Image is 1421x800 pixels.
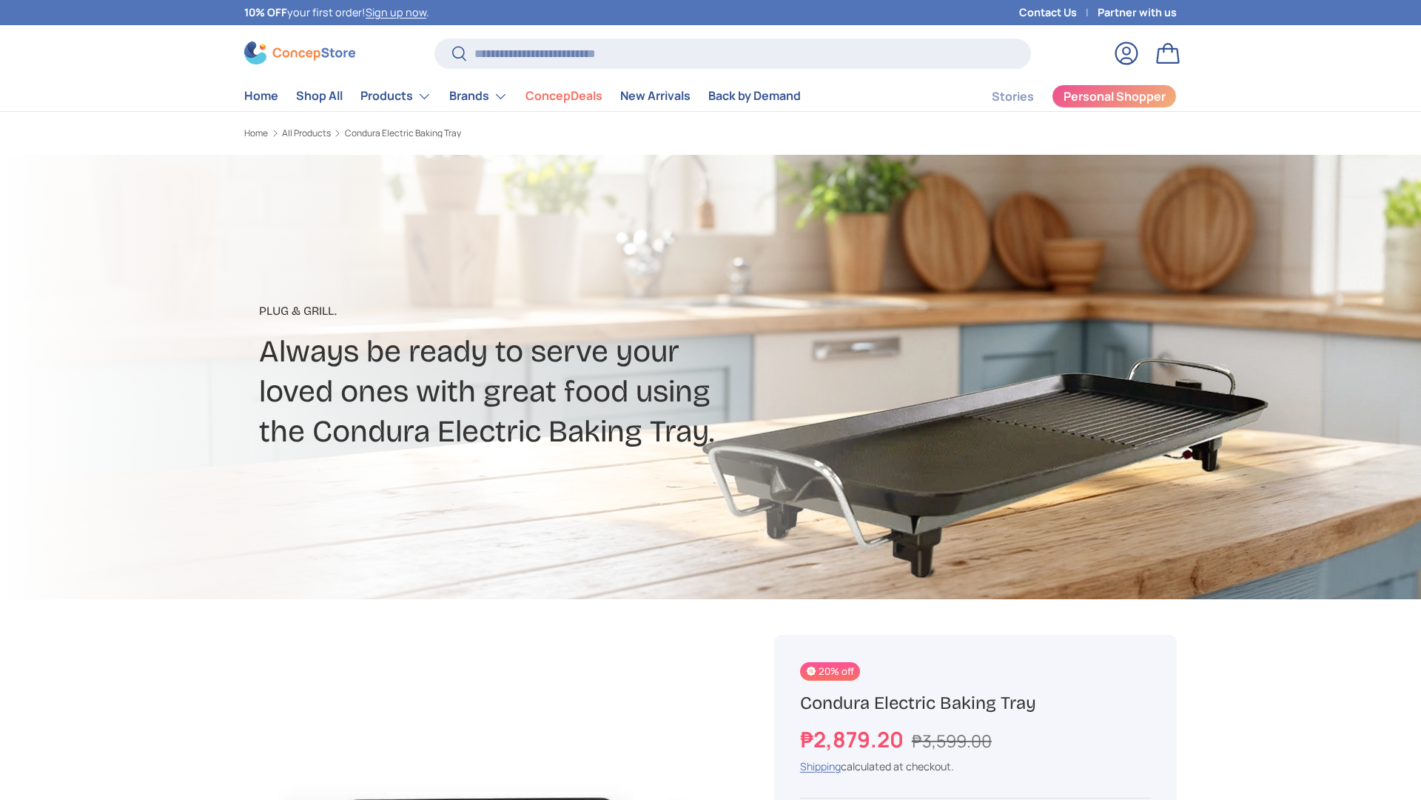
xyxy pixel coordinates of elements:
s: ₱3,599.00 [912,729,992,753]
summary: Brands [440,81,517,111]
nav: Breadcrumbs [244,127,739,140]
a: Partner with us [1098,4,1177,21]
a: Home [244,129,268,138]
a: New Arrivals [620,81,691,110]
span: 20% off [800,662,860,681]
a: ConcepDeals [525,81,602,110]
a: Sign up now [366,5,426,19]
div: calculated at checkout. [800,759,1151,774]
strong: ₱2,879.20 [800,724,907,754]
a: Products [360,81,431,111]
h1: Condura Electric Baking Tray [800,692,1151,715]
img: ConcepStore [244,41,355,64]
a: Stories [992,82,1034,111]
nav: Secondary [956,81,1177,111]
a: Condura Electric Baking Tray [345,129,461,138]
a: Home [244,81,278,110]
p: your first order! . [244,4,429,21]
a: Back by Demand [708,81,801,110]
strong: 10% OFF [244,5,287,19]
a: Shipping [800,759,841,773]
span: Personal Shopper [1064,90,1166,102]
p: Plug & Grill. [259,302,827,320]
a: All Products [282,129,331,138]
a: Shop All [296,81,343,110]
nav: Primary [244,81,801,111]
a: Personal Shopper [1052,84,1177,108]
summary: Products [352,81,440,111]
a: Brands [449,81,508,111]
h2: Always be ready to serve your loved ones with great food using the Condura Electric Baking Tray. [259,332,827,452]
a: Contact Us [1019,4,1098,21]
